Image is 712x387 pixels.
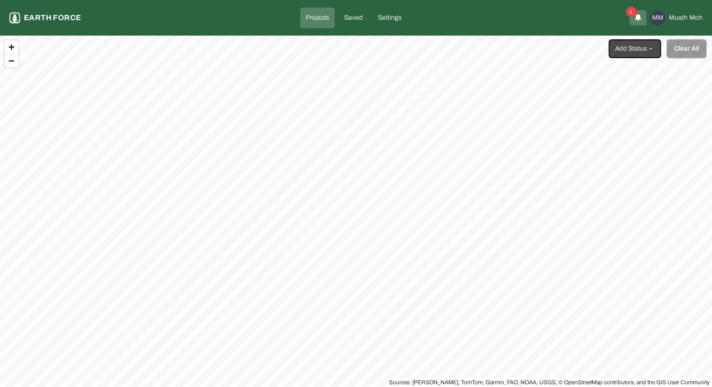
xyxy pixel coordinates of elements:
[24,12,81,23] p: Earth force
[650,10,665,25] div: MM
[372,7,407,28] a: Settings
[300,7,335,28] a: Projects
[667,39,706,58] button: Clear All
[669,13,688,22] span: Muath
[650,10,703,25] button: MMMuathMoh
[626,7,636,17] span: 1
[344,13,363,22] p: Saved
[634,12,642,23] button: 1
[306,13,329,22] p: Projects
[338,7,368,28] a: Saved
[9,12,20,23] img: earthforce-logo-white-uG4MPadI.svg
[5,54,18,67] button: Zoom out
[690,13,703,22] span: Moh
[609,39,661,58] button: Add Status
[5,40,18,54] button: Zoom in
[389,378,710,387] div: Sources: [PERSON_NAME], TomTom, Garmin, FAO, NOAA, USGS, © OpenStreetMap contributors, and the GI...
[378,13,402,22] p: Settings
